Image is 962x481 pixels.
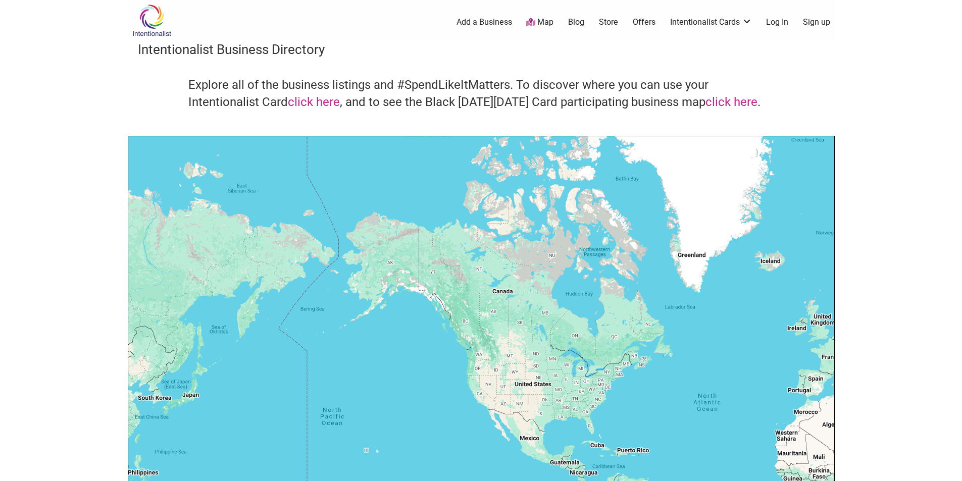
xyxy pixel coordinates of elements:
[599,17,618,28] a: Store
[188,77,774,111] h4: Explore all of the business listings and #SpendLikeItMatters. To discover where you can use your ...
[526,17,553,28] a: Map
[803,17,830,28] a: Sign up
[705,95,757,109] a: click here
[766,17,788,28] a: Log In
[633,17,655,28] a: Offers
[670,17,752,28] a: Intentionalist Cards
[568,17,584,28] a: Blog
[138,40,825,59] h3: Intentionalist Business Directory
[288,95,340,109] a: click here
[457,17,512,28] a: Add a Business
[128,4,176,37] img: Intentionalist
